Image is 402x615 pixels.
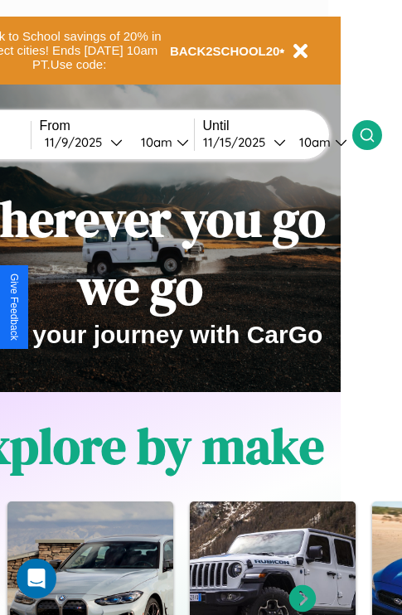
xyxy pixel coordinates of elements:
button: 10am [128,133,194,151]
div: Open Intercom Messenger [17,559,56,598]
b: BACK2SCHOOL20 [170,44,280,58]
button: 11/9/2025 [40,133,128,151]
div: 11 / 15 / 2025 [203,134,274,150]
label: Until [203,119,352,133]
div: 10am [133,134,177,150]
div: Give Feedback [8,274,20,341]
label: From [40,119,194,133]
div: 10am [291,134,335,150]
div: 11 / 9 / 2025 [45,134,110,150]
button: 10am [286,133,352,151]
